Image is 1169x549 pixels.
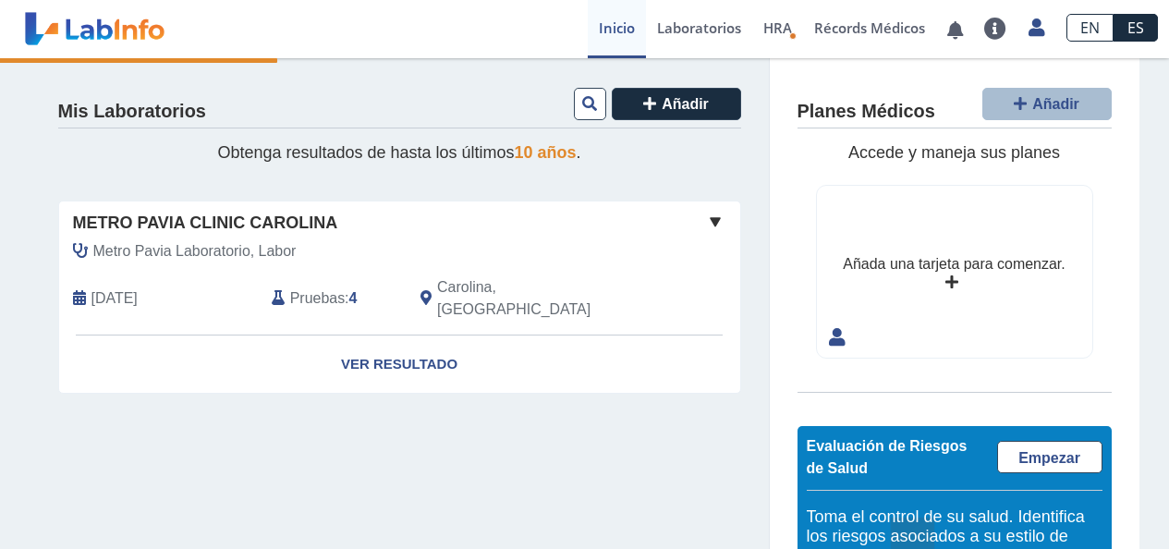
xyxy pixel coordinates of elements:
span: Empezar [1018,450,1080,466]
button: Añadir [982,88,1112,120]
span: Evaluación de Riesgos de Salud [807,438,968,476]
a: Ver Resultado [59,335,740,394]
span: HRA [763,18,792,37]
span: Accede y maneja sus planes [848,143,1060,162]
span: Metro Pavia Clinic Carolina [73,211,338,236]
h4: Planes Médicos [798,101,935,123]
span: Obtenga resultados de hasta los últimos . [217,143,580,162]
a: Empezar [997,441,1102,473]
span: Carolina, PR [437,276,641,321]
div: Añada una tarjeta para comenzar. [843,253,1065,275]
h4: Mis Laboratorios [58,101,206,123]
span: Metro Pavia Laboratorio, Labor [93,240,297,262]
span: 2025-09-06 [91,287,138,310]
b: 4 [349,290,358,306]
button: Añadir [612,88,741,120]
a: ES [1114,14,1158,42]
a: EN [1066,14,1114,42]
span: Añadir [1032,96,1079,112]
span: Añadir [662,96,709,112]
div: : [258,276,407,321]
span: Pruebas [290,287,345,310]
span: 10 años [515,143,577,162]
